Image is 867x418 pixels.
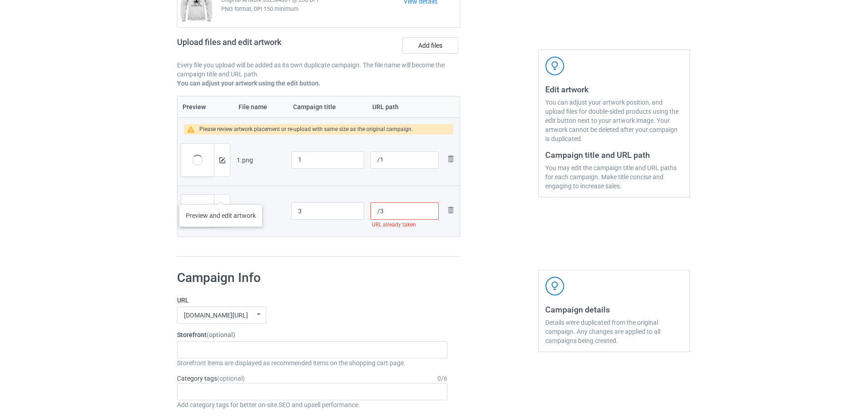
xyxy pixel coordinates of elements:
[177,37,347,54] h2: Upload files and edit artwork
[184,312,248,318] div: [DOMAIN_NAME][URL]
[233,96,288,117] th: File name
[437,374,447,383] div: 0 / 6
[199,124,413,135] div: Please review artwork placement or re-upload with same size as the original campaign.
[207,331,235,338] span: (optional)
[545,163,683,191] div: You may edit the campaign title and URL paths for each campaign. Make title concise and engaging ...
[237,156,285,165] div: 1.png
[545,84,683,95] h3: Edit artwork
[177,80,320,87] b: You can adjust your artwork using the edit button.
[545,318,683,345] div: Details were duplicated from the original campaign. Any changes are applied to all campaigns bein...
[545,150,683,160] h3: Campaign title and URL path
[445,153,456,164] img: svg+xml;base64,PD94bWwgdmVyc2lvbj0iMS4wIiBlbmNvZGluZz0iVVRGLTgiPz4KPHN2ZyB3aWR0aD0iMjhweCIgaGVpZ2...
[545,56,564,76] img: svg+xml;base64,PD94bWwgdmVyc2lvbj0iMS4wIiBlbmNvZGluZz0iVVRGLTgiPz4KPHN2ZyB3aWR0aD0iNDJweCIgaGVpZ2...
[177,400,447,409] div: Add category tags for better on-site SEO and upsell performance.
[177,358,447,368] div: Storefront items are displayed as recommended items on the shopping cart page.
[445,205,456,216] img: svg+xml;base64,PD94bWwgdmVyc2lvbj0iMS4wIiBlbmNvZGluZz0iVVRGLTgiPz4KPHN2ZyB3aWR0aD0iMjhweCIgaGVpZ2...
[177,330,447,339] label: Storefront
[367,96,442,117] th: URL path
[545,98,683,143] div: You can adjust your artwork position, and upload files for double-sided products using the edit b...
[177,296,447,305] label: URL
[221,5,404,14] span: PNG format, DPI 150 minimum
[545,304,683,315] h3: Campaign details
[370,220,439,230] div: URL already taken
[288,96,367,117] th: Campaign title
[177,60,460,79] p: Every file you upload will be added as its own duplicate campaign. The file name will become the ...
[402,37,458,54] label: Add files
[177,374,245,383] label: Category tags
[545,277,564,296] img: svg+xml;base64,PD94bWwgdmVyc2lvbj0iMS4wIiBlbmNvZGluZz0iVVRGLTgiPz4KPHN2ZyB3aWR0aD0iNDJweCIgaGVpZ2...
[177,96,233,117] th: Preview
[179,204,263,227] div: Preview and edit artwork
[187,126,199,133] img: warning
[219,157,225,163] img: svg+xml;base64,PD94bWwgdmVyc2lvbj0iMS4wIiBlbmNvZGluZz0iVVRGLTgiPz4KPHN2ZyB3aWR0aD0iMTRweCIgaGVpZ2...
[177,270,447,286] h1: Campaign Info
[217,375,245,382] span: (optional)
